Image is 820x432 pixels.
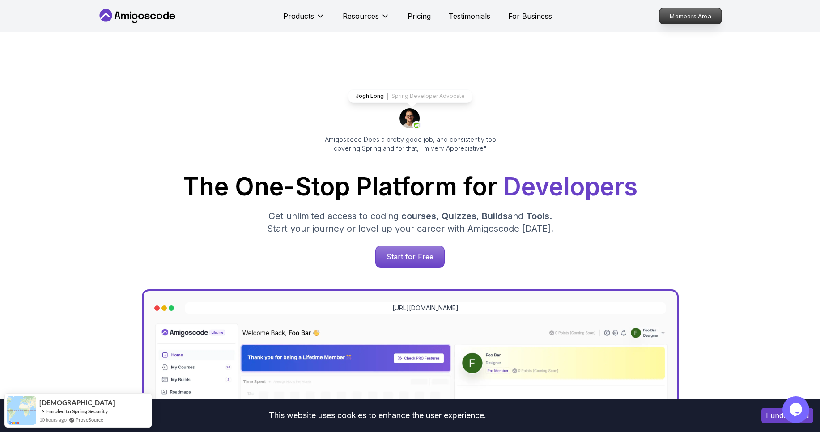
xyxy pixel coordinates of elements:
[399,108,421,130] img: josh long
[104,174,716,199] h1: The One-Stop Platform for
[761,408,813,423] button: Accept cookies
[343,11,379,21] p: Resources
[508,11,552,21] a: For Business
[376,246,444,267] p: Start for Free
[7,406,748,425] div: This website uses cookies to enhance the user experience.
[442,211,476,221] span: Quizzes
[39,407,45,415] span: ->
[526,211,549,221] span: Tools
[408,11,431,21] a: Pricing
[343,11,390,29] button: Resources
[39,399,111,407] span: [DEMOGRAPHIC_DATA]
[375,246,445,268] a: Start for Free
[392,304,459,313] a: [URL][DOMAIN_NAME]
[503,172,637,201] span: Developers
[356,93,384,100] p: Jogh Long
[283,11,314,21] p: Products
[283,11,325,29] button: Products
[659,8,721,24] p: Members Area
[482,211,508,221] span: Builds
[650,327,811,392] iframe: chat widget
[401,211,436,221] span: courses
[310,135,510,153] p: "Amigoscode Does a pretty good job, and consistently too, covering Spring and for that, I'm very ...
[39,416,67,424] span: 10 hours ago
[391,93,465,100] p: Spring Developer Advocate
[782,396,811,423] iframe: chat widget
[659,8,722,24] a: Members Area
[260,210,561,235] p: Get unlimited access to coding , , and . Start your journey or level up your career with Amigosco...
[449,11,490,21] a: Testimonials
[46,408,108,415] a: Enroled to Spring Security
[7,396,36,425] img: provesource social proof notification image
[76,417,103,423] a: ProveSource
